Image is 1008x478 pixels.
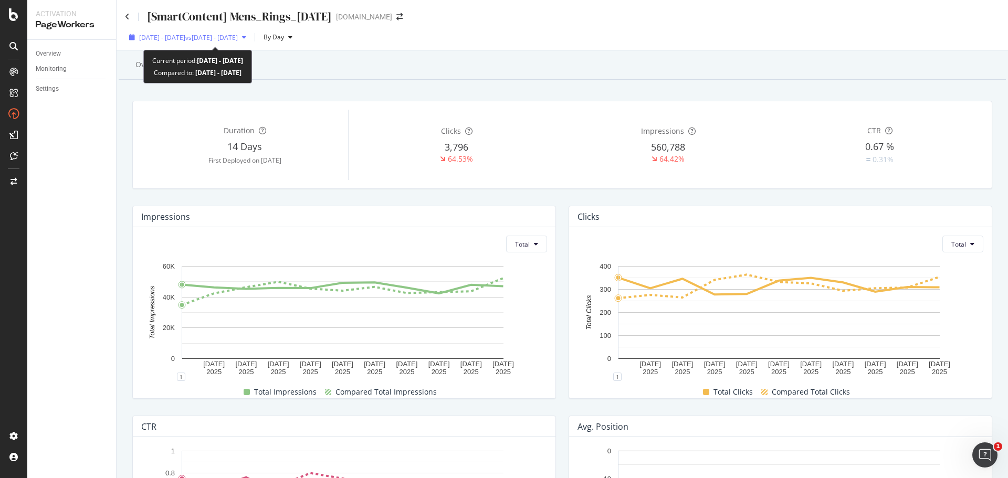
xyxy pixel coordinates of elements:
[600,332,611,339] text: 100
[800,360,822,368] text: [DATE]
[125,29,250,46] button: [DATE] - [DATE]vs[DATE] - [DATE]
[141,261,543,377] svg: A chart.
[707,368,722,376] text: 2025
[432,368,447,376] text: 2025
[194,68,241,77] b: [DATE] - [DATE]
[951,240,966,249] span: Total
[332,360,353,368] text: [DATE]
[259,33,284,41] span: By Day
[36,8,108,19] div: Activation
[865,140,894,153] span: 0.67 %
[300,360,321,368] text: [DATE]
[932,368,947,376] text: 2025
[36,19,108,31] div: PageWorkers
[428,360,450,368] text: [DATE]
[643,368,658,376] text: 2025
[651,141,685,153] span: 560,788
[460,360,482,368] text: [DATE]
[607,355,611,363] text: 0
[197,56,243,65] b: [DATE] - [DATE]
[148,286,156,339] text: Total Impressions
[900,368,915,376] text: 2025
[496,368,511,376] text: 2025
[364,360,385,368] text: [DATE]
[36,63,109,75] a: Monitoring
[36,83,109,94] a: Settings
[873,154,894,165] div: 0.31%
[867,125,881,135] span: CTR
[768,360,790,368] text: [DATE]
[206,368,222,376] text: 2025
[163,293,175,301] text: 40K
[897,360,918,368] text: [DATE]
[367,368,382,376] text: 2025
[147,8,332,25] div: [SmartContent] Mens_Rings_[DATE]
[865,360,886,368] text: [DATE]
[165,470,175,477] text: 0.8
[492,360,514,368] text: [DATE]
[704,360,726,368] text: [DATE]
[163,324,175,332] text: 20K
[36,48,109,59] a: Overview
[972,442,997,468] iframe: Intercom live chat
[227,140,262,153] span: 14 Days
[259,29,297,46] button: By Day
[448,154,473,164] div: 64.53%
[224,125,255,135] span: Duration
[396,13,403,20] div: arrow-right-arrow-left
[771,368,786,376] text: 2025
[135,59,168,70] div: Overview
[577,261,980,377] svg: A chart.
[613,373,622,381] div: 1
[713,386,753,398] span: Total Clicks
[336,12,392,22] div: [DOMAIN_NAME]
[835,368,850,376] text: 2025
[675,368,690,376] text: 2025
[441,126,461,136] span: Clicks
[445,141,468,153] span: 3,796
[36,63,67,75] div: Monitoring
[203,360,225,368] text: [DATE]
[254,386,317,398] span: Total Impressions
[171,447,175,455] text: 1
[154,67,241,79] div: Compared to:
[600,309,611,316] text: 200
[171,355,175,363] text: 0
[585,295,593,330] text: Total Clicks
[141,156,348,165] div: First Deployed on [DATE]
[163,262,175,270] text: 60K
[772,386,850,398] span: Compared Total Clicks
[141,211,190,222] div: Impressions
[671,360,693,368] text: [DATE]
[600,285,611,293] text: 300
[641,126,684,136] span: Impressions
[639,360,661,368] text: [DATE]
[139,33,185,42] span: [DATE] - [DATE]
[125,13,130,20] a: Click to go back
[399,368,414,376] text: 2025
[303,368,318,376] text: 2025
[396,360,417,368] text: [DATE]
[600,262,611,270] text: 400
[803,368,818,376] text: 2025
[335,368,350,376] text: 2025
[994,442,1002,451] span: 1
[36,83,59,94] div: Settings
[177,373,185,381] div: 1
[152,55,243,67] div: Current period:
[506,236,547,252] button: Total
[185,33,238,42] span: vs [DATE] - [DATE]
[868,368,883,376] text: 2025
[271,368,286,376] text: 2025
[235,360,257,368] text: [DATE]
[577,421,628,432] div: Avg. position
[515,240,530,249] span: Total
[268,360,289,368] text: [DATE]
[36,48,61,59] div: Overview
[141,421,156,432] div: CTR
[739,368,754,376] text: 2025
[607,447,611,455] text: 0
[335,386,437,398] span: Compared Total Impressions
